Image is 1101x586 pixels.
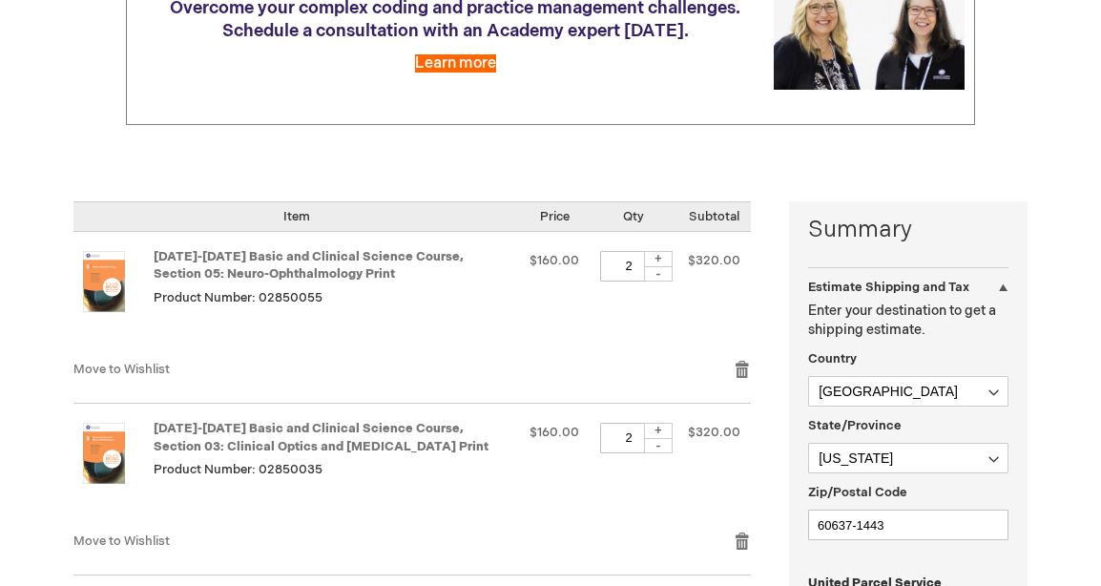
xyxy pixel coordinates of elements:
span: Country [808,351,857,366]
a: [DATE]-[DATE] Basic and Clinical Science Course, Section 03: Clinical Optics and [MEDICAL_DATA] P... [154,421,488,454]
span: Product Number: 02850055 [154,290,322,305]
input: Qty [600,423,657,453]
a: 2025-2026 Basic and Clinical Science Course, Section 03: Clinical Optics and Vision Rehabilitatio... [73,423,154,513]
div: + [644,423,673,439]
input: Qty [600,251,657,282]
span: Qty [623,209,644,224]
span: $320.00 [688,253,740,268]
div: - [644,438,673,453]
a: Learn more [415,54,496,73]
a: 2025-2026 Basic and Clinical Science Course, Section 05: Neuro-Ophthalmology Print [73,251,154,341]
span: $160.00 [530,425,579,440]
span: Product Number: 02850035 [154,462,322,477]
div: + [644,251,673,267]
img: 2025-2026 Basic and Clinical Science Course, Section 03: Clinical Optics and Vision Rehabilitatio... [73,423,135,484]
strong: Estimate Shipping and Tax [808,280,969,295]
span: State/Province [808,418,902,433]
span: $320.00 [688,425,740,440]
span: Price [540,209,570,224]
a: Move to Wishlist [73,362,170,377]
span: $160.00 [530,253,579,268]
span: Item [283,209,310,224]
a: Move to Wishlist [73,534,170,549]
span: Zip/Postal Code [808,485,907,500]
div: - [644,266,673,282]
strong: Summary [808,214,1008,246]
p: Enter your destination to get a shipping estimate. [808,302,1008,340]
a: [DATE]-[DATE] Basic and Clinical Science Course, Section 05: Neuro-Ophthalmology Print [154,249,464,283]
span: Subtotal [689,209,739,224]
img: 2025-2026 Basic and Clinical Science Course, Section 05: Neuro-Ophthalmology Print [73,251,135,312]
